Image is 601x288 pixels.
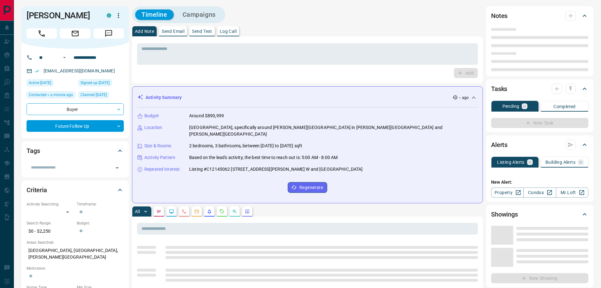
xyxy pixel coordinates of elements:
[491,11,508,21] h2: Notes
[194,209,199,214] svg: Emails
[44,68,115,73] a: [EMAIL_ADDRESS][DOMAIN_NAME]
[182,209,187,214] svg: Calls
[192,29,212,34] p: Send Text
[491,187,524,198] a: Property
[189,154,338,161] p: Based on the lead's activity, the best time to reach out is: 5:00 AM - 8:00 AM
[491,137,588,152] div: Alerts
[219,209,225,214] svg: Requests
[29,80,51,86] span: Active [DATE]
[107,13,111,18] div: condos.ca
[27,266,124,271] p: Motivation:
[137,92,478,103] div: Activity Summary-- ago
[61,54,68,61] button: Open
[144,143,171,149] p: Size & Rooms
[27,28,57,39] span: Call
[27,201,74,207] p: Actively Searching:
[78,91,124,100] div: Sun Jul 20 2025
[288,182,327,193] button: Regenerate
[81,80,110,86] span: Signed up [DATE]
[156,209,161,214] svg: Notes
[459,95,469,101] p: -- ago
[135,9,174,20] button: Timeline
[189,166,363,173] p: Listing #C12145062 [STREET_ADDRESS][PERSON_NAME] W and [GEOGRAPHIC_DATA]
[207,209,212,214] svg: Listing Alerts
[491,209,518,219] h2: Showings
[162,29,184,34] p: Send Email
[77,220,124,226] p: Budget:
[29,92,73,98] span: Contacted < a minute ago
[27,91,75,100] div: Wed Aug 13 2025
[60,28,90,39] span: Email
[27,245,124,262] p: [GEOGRAPHIC_DATA], [GEOGRAPHIC_DATA], [PERSON_NAME][GEOGRAPHIC_DATA]
[27,240,124,245] p: Areas Searched:
[497,160,525,164] p: Listing Alerts
[169,209,174,214] svg: Lead Browsing Activity
[27,146,40,156] h2: Tags
[491,140,508,150] h2: Alerts
[27,120,124,132] div: Future Follow Up
[27,185,47,195] h2: Criteria
[27,143,124,158] div: Tags
[189,143,302,149] p: 2 bedrooms, 3 bathrooms, between [DATE] to [DATE] sqft
[27,10,97,21] h1: [PERSON_NAME]
[81,92,107,98] span: Claimed [DATE]
[189,124,478,138] p: [GEOGRAPHIC_DATA], specifically around [PERSON_NAME][GEOGRAPHIC_DATA] in [PERSON_NAME][GEOGRAPHIC...
[144,113,159,119] p: Budget
[232,209,237,214] svg: Opportunities
[189,113,224,119] p: Around $890,999
[491,84,507,94] h2: Tasks
[245,209,250,214] svg: Agent Actions
[491,179,588,186] p: New Alert:
[146,94,182,101] p: Activity Summary
[113,163,122,172] button: Open
[502,104,520,108] p: Pending
[27,103,124,115] div: Buyer
[491,81,588,96] div: Tasks
[93,28,124,39] span: Message
[523,187,556,198] a: Condos
[27,220,74,226] p: Search Range:
[27,182,124,198] div: Criteria
[27,226,74,236] p: $0 - $2,250
[553,104,576,109] p: Completed
[27,79,75,88] div: Sun Jul 20 2025
[491,8,588,23] div: Notes
[78,79,124,88] div: Fri May 15 2020
[220,29,237,34] p: Log Call
[491,207,588,222] div: Showings
[144,154,175,161] p: Activity Pattern
[135,209,140,214] p: All
[176,9,222,20] button: Campaigns
[135,29,154,34] p: Add Note
[35,69,39,73] svg: Email Verified
[556,187,588,198] a: Mr.Loft
[144,166,180,173] p: Repeated Interest
[77,201,124,207] p: Timeframe:
[545,160,575,164] p: Building Alerts
[144,124,162,131] p: Location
